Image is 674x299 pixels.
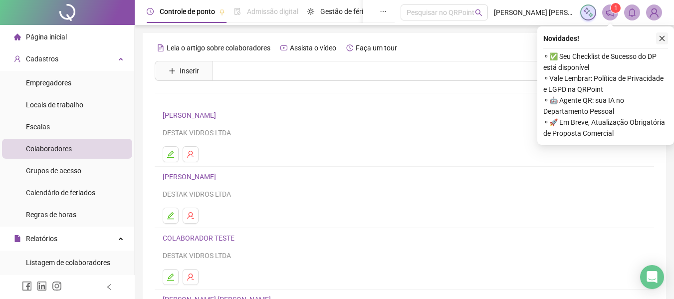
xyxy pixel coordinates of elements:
span: instagram [52,281,62,291]
span: home [14,33,21,40]
span: Inserir [180,65,199,76]
span: ellipsis [380,8,387,15]
img: 91239 [647,5,662,20]
sup: 1 [611,3,621,13]
span: Gestão de férias [320,7,371,15]
span: Página inicial [26,33,67,41]
a: COLABORADOR TESTE [163,234,237,242]
span: close [659,35,666,42]
span: user-delete [187,212,195,220]
span: facebook [22,281,32,291]
span: Novidades ! [543,33,579,44]
span: Escalas [26,123,50,131]
span: user-delete [187,273,195,281]
span: Leia o artigo sobre colaboradores [167,44,270,52]
span: Faça um tour [356,44,397,52]
span: 1 [614,4,618,11]
span: edit [167,273,175,281]
span: left [106,284,113,291]
span: plus [169,67,176,74]
span: user-add [14,55,21,62]
span: youtube [280,44,287,51]
span: [PERSON_NAME] [PERSON_NAME] - [PERSON_NAME] [494,7,574,18]
span: ⚬ Vale Lembrar: Política de Privacidade e LGPD na QRPoint [543,73,668,95]
span: Grupos de acesso [26,167,81,175]
span: Admissão digital [247,7,298,15]
span: Regras de horas [26,211,76,219]
span: edit [167,150,175,158]
img: sparkle-icon.fc2bf0ac1784a2077858766a79e2daf3.svg [583,7,594,18]
span: file-text [157,44,164,51]
span: search [475,9,482,16]
span: ⚬ ✅ Seu Checklist de Sucesso do DP está disponível [543,51,668,73]
span: ⚬ 🤖 Agente QR: sua IA no Departamento Pessoal [543,95,668,117]
button: Inserir [161,63,207,79]
span: edit [167,212,175,220]
span: Calendário de feriados [26,189,95,197]
span: user-delete [187,150,195,158]
div: DESTAK VIDROS LTDA [163,189,646,200]
span: notification [606,8,615,17]
span: history [346,44,353,51]
span: Empregadores [26,79,71,87]
span: file [14,235,21,242]
div: Open Intercom Messenger [640,265,664,289]
span: Cadastros [26,55,58,63]
span: bell [628,8,637,17]
span: Assista o vídeo [290,44,336,52]
span: Colaboradores [26,145,72,153]
span: Controle de ponto [160,7,215,15]
span: sun [307,8,314,15]
div: DESTAK VIDROS LTDA [163,127,646,138]
span: Relatórios [26,235,57,243]
a: [PERSON_NAME] [163,173,219,181]
span: ⚬ 🚀 Em Breve, Atualização Obrigatória de Proposta Comercial [543,117,668,139]
div: DESTAK VIDROS LTDA [163,250,646,261]
span: linkedin [37,281,47,291]
span: clock-circle [147,8,154,15]
a: [PERSON_NAME] [163,111,219,119]
span: Listagem de colaboradores [26,259,110,267]
span: file-done [234,8,241,15]
span: Locais de trabalho [26,101,83,109]
span: pushpin [219,9,225,15]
